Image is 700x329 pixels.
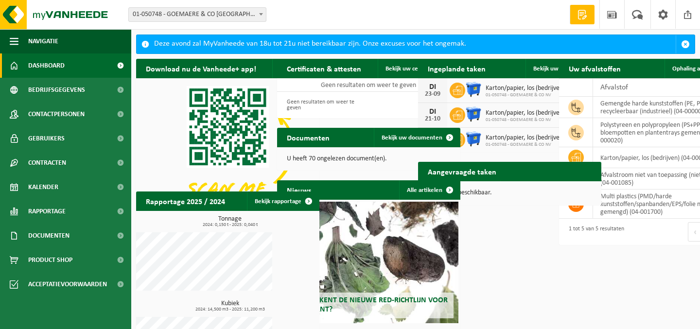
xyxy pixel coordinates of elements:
a: Bekijk rapportage [247,191,318,211]
span: Documenten [28,224,70,248]
div: 21-10 [423,116,442,122]
span: Product Shop [28,248,72,272]
span: 2024: 0,150 t - 2025: 0,040 t [141,223,319,227]
div: DI [423,108,442,116]
span: Bekijk uw documenten [382,135,442,141]
span: Karton/papier, los (bedrijven) [486,109,565,117]
span: Karton/papier, los (bedrijven) [486,134,565,142]
span: Contactpersonen [28,102,85,126]
span: Karton/papier, los (bedrijven) [486,85,565,92]
span: Afvalstof [600,84,628,91]
h2: Certificaten & attesten [277,59,371,78]
h2: Rapportage 2025 / 2024 [136,191,235,210]
div: 23-09 [423,91,442,98]
img: Download de VHEPlus App [136,78,319,216]
h2: Documenten [277,128,339,147]
span: 01-050748 - GOEMAERE & CO NV - GELUWE [129,8,266,21]
span: 01-050748 - GOEMAERE & CO NV [486,117,565,123]
span: Rapportage [28,199,66,224]
span: Kalender [28,175,58,199]
button: Verberg [272,59,318,78]
span: Bekijk uw kalender [533,66,583,72]
p: Geen data beschikbaar. [428,190,592,196]
span: 2024: 14,500 m3 - 2025: 11,200 m3 [141,307,319,312]
h2: Download nu de Vanheede+ app! [136,59,266,78]
h2: Nieuws [277,180,321,199]
td: Geen resultaten om weer te geven [277,78,460,92]
h2: Aangevraagde taken [418,162,506,181]
p: U heeft 70 ongelezen document(en). [287,156,451,162]
h3: Tonnage [141,216,319,227]
span: Gebruikers [28,126,65,151]
a: Bekijk uw kalender [525,59,600,78]
span: Dashboard [28,53,65,78]
a: Wat betekent de nieuwe RED-richtlijn voor u als klant? [279,202,458,323]
h3: Kubiek [141,300,319,312]
span: 01-050748 - GOEMAERE & CO NV [486,92,565,98]
span: Navigatie [28,29,58,53]
div: DI [423,83,442,91]
img: WB-1100-HPE-BE-01 [465,81,482,98]
span: Contracten [28,151,66,175]
div: Deze avond zal MyVanheede van 18u tot 21u niet bereikbaar zijn. Onze excuses voor het ongemak. [154,35,676,53]
span: Wat betekent de nieuwe RED-richtlijn voor u als klant? [286,296,448,313]
div: Geen resultaten om weer te geven [282,94,364,116]
h2: Uw afvalstoffen [559,59,630,78]
span: Bedrijfsgegevens [28,78,85,102]
span: Bekijk uw certificaten [385,66,442,72]
div: 1 tot 5 van 5 resultaten [564,221,624,242]
a: Bekijk uw certificaten [378,59,459,78]
a: Alle artikelen [399,180,459,200]
span: Acceptatievoorwaarden [28,272,107,296]
img: WB-1100-HPE-BE-01 [465,131,482,147]
span: 01-050748 - GOEMAERE & CO NV - GELUWE [128,7,266,22]
a: Bekijk uw documenten [374,128,459,147]
h2: Ingeplande taken [418,59,495,78]
img: WB-1100-HPE-BE-01 [465,106,482,122]
span: 01-050748 - GOEMAERE & CO NV [486,142,565,148]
